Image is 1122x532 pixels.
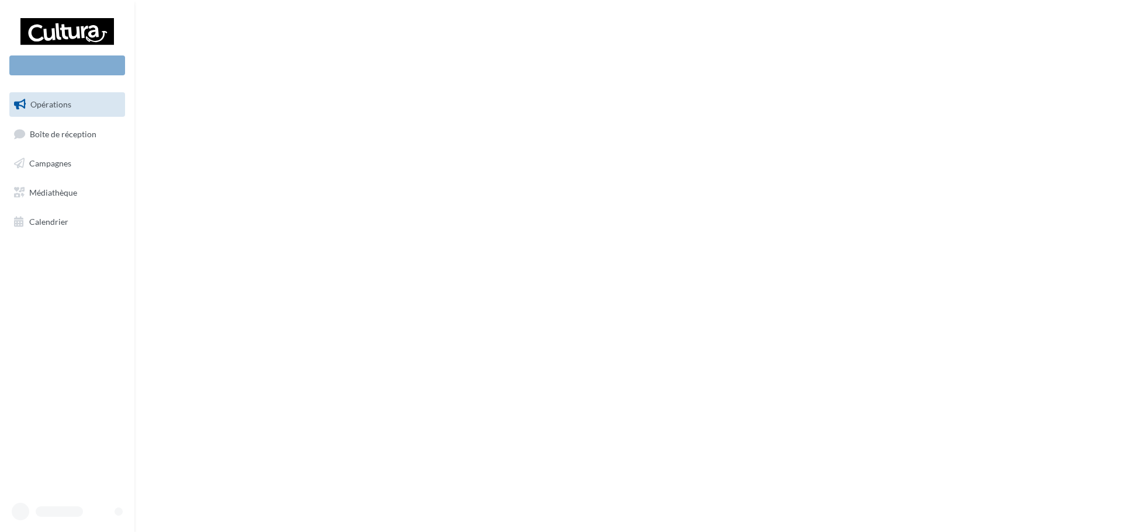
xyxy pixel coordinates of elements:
span: Opérations [30,99,71,109]
span: Calendrier [29,216,68,226]
a: Opérations [7,92,127,117]
div: Nouvelle campagne [9,55,125,75]
span: Médiathèque [29,187,77,197]
a: Médiathèque [7,180,127,205]
a: Campagnes [7,151,127,176]
span: Boîte de réception [30,128,96,138]
a: Boîte de réception [7,121,127,147]
a: Calendrier [7,210,127,234]
span: Campagnes [29,158,71,168]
